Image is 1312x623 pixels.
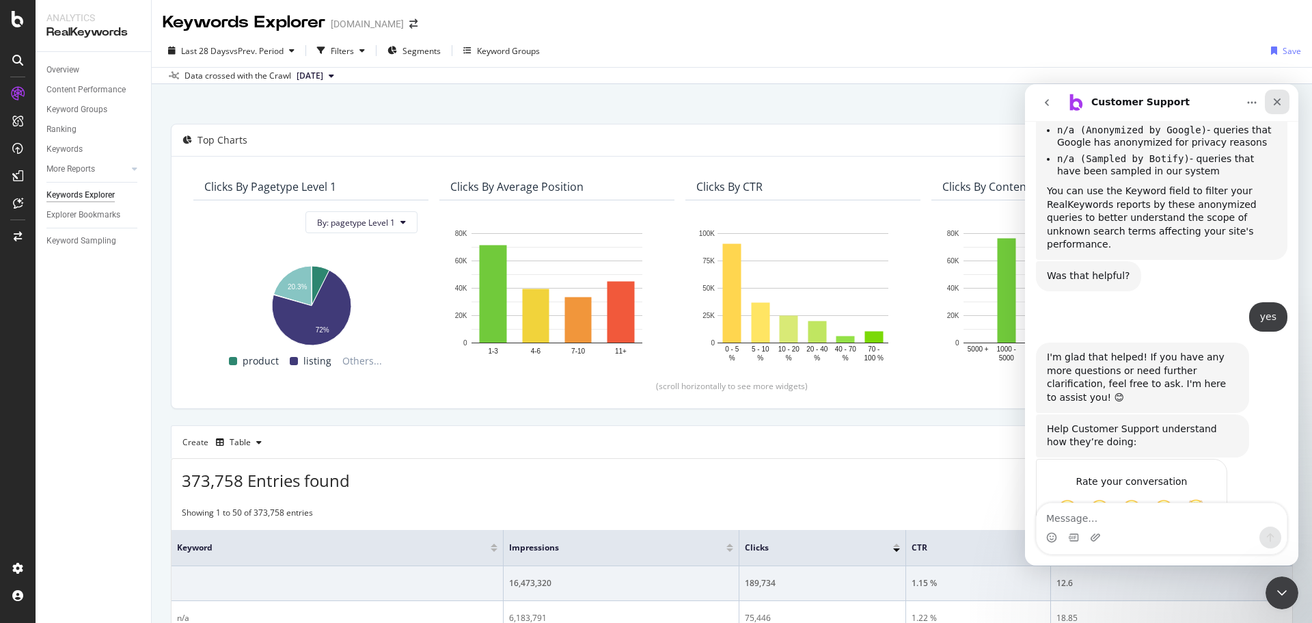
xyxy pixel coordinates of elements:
[316,326,329,334] text: 72%
[1025,84,1298,566] iframe: To enrich screen reader interactions, please activate Accessibility in Grammarly extension settings
[303,353,331,369] span: listing
[571,347,585,355] text: 7-10
[312,40,370,62] button: Filters
[947,257,959,265] text: 60K
[912,577,1045,589] div: 1.15 %
[184,70,291,82] div: Data crossed with the Crawl
[843,354,849,362] text: %
[699,230,715,237] text: 100K
[725,345,739,353] text: 0 - 5
[46,188,141,202] a: Keywords Explorer
[702,284,715,292] text: 50K
[458,40,545,62] button: Keyword Groups
[729,354,735,362] text: %
[230,438,251,447] div: Table
[46,83,126,97] div: Content Performance
[331,17,404,31] div: [DOMAIN_NAME]
[181,45,230,57] span: Last 28 Days
[455,257,467,265] text: 60K
[163,40,300,62] button: Last 28 DaysvsPrev. Period
[46,103,141,117] a: Keyword Groups
[968,345,989,353] text: 5000 +
[509,542,706,554] span: Impressions
[1056,577,1287,589] div: 12.6
[745,542,873,554] span: Clicks
[955,339,959,347] text: 0
[711,339,715,347] text: 0
[947,284,959,292] text: 40K
[46,103,107,117] div: Keyword Groups
[305,211,418,233] button: By: pagetype Level 1
[997,345,1016,353] text: 1000 -
[204,259,418,347] svg: A chart.
[868,345,879,353] text: 70 -
[188,380,1276,392] div: (scroll horizontally to see more widgets)
[786,354,792,362] text: %
[745,577,900,589] div: 189,734
[402,45,441,57] span: Segments
[297,70,323,82] span: 2025 Aug. 6th
[177,542,470,554] span: Keyword
[947,312,959,319] text: 20K
[531,347,541,355] text: 4-6
[702,312,715,319] text: 25K
[999,354,1015,362] text: 5000
[702,257,715,265] text: 75K
[814,354,820,362] text: %
[463,339,467,347] text: 0
[163,11,325,34] div: Keywords Explorer
[46,188,115,202] div: Keywords Explorer
[947,230,959,237] text: 80K
[46,162,95,176] div: More Reports
[46,142,83,157] div: Keywords
[942,180,1054,194] div: Clicks By Content Size
[488,347,498,355] text: 1-3
[46,63,79,77] div: Overview
[835,345,857,353] text: 40 - 70
[455,312,467,319] text: 20K
[477,45,540,57] div: Keyword Groups
[450,226,664,364] svg: A chart.
[46,208,141,222] a: Explorer Bookmarks
[1283,45,1301,57] div: Save
[46,122,77,137] div: Ranking
[210,432,267,453] button: Table
[757,354,763,362] text: %
[696,180,763,194] div: Clicks By CTR
[615,347,627,355] text: 11+
[46,122,141,137] a: Ranking
[778,345,800,353] text: 10 - 20
[288,283,307,291] text: 20.3%
[455,230,467,237] text: 80K
[46,234,116,248] div: Keyword Sampling
[696,226,910,364] svg: A chart.
[331,45,354,57] div: Filters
